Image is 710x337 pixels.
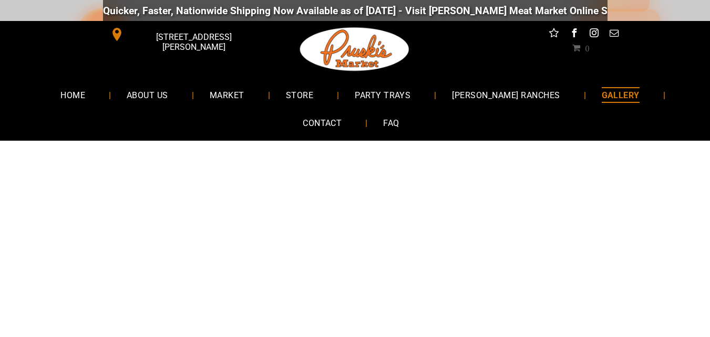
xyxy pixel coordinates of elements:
a: STORE [270,81,329,109]
a: HOME [45,81,101,109]
a: facebook [567,26,581,43]
a: GALLERY [586,81,655,109]
img: Pruski-s+Market+HQ+Logo2-1920w.png [298,21,411,78]
a: [PERSON_NAME] RANCHES [436,81,575,109]
a: FAQ [367,109,415,137]
a: CONTACT [287,109,357,137]
a: MARKET [194,81,260,109]
a: PARTY TRAYS [339,81,426,109]
a: ABOUT US [111,81,184,109]
a: Social network [547,26,561,43]
span: 0 [585,44,589,52]
a: email [607,26,621,43]
a: instagram [587,26,601,43]
a: [STREET_ADDRESS][PERSON_NAME] [103,26,264,43]
span: [STREET_ADDRESS][PERSON_NAME] [126,27,261,57]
